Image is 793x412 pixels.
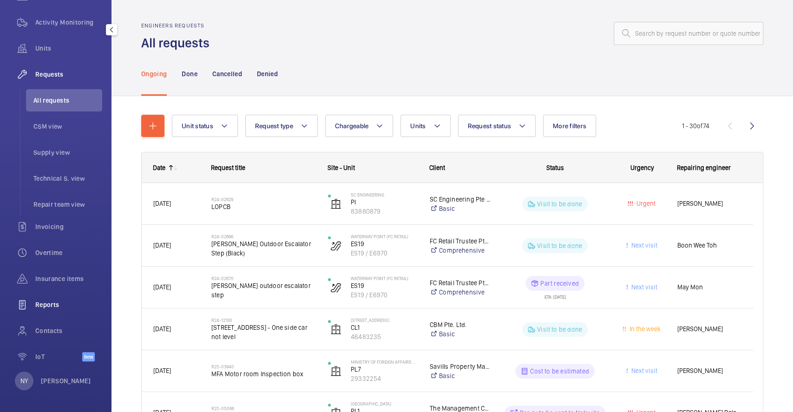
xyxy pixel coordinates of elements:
[330,240,341,251] img: escalator.svg
[172,115,238,137] button: Unit status
[211,364,316,369] h2: R25-03940
[153,283,171,291] span: [DATE]
[328,164,355,171] span: Site - Unit
[543,115,596,137] button: More filters
[35,326,102,335] span: Contacts
[430,371,491,380] a: Basic
[182,69,197,78] p: Done
[540,279,578,288] p: Part received
[630,164,654,171] span: Urgency
[537,325,582,334] p: Visit to be done
[553,122,586,130] span: More filters
[211,281,316,300] span: [PERSON_NAME] outdoor escalator step
[697,122,703,130] span: of
[141,69,167,78] p: Ongoing
[153,367,171,374] span: [DATE]
[682,123,709,129] span: 1 - 30 74
[35,300,102,309] span: Reports
[430,195,491,204] p: SC Engineering Pte Ltd
[629,367,657,374] span: Next visit
[211,275,316,281] h2: R24-02670
[255,122,293,130] span: Request type
[351,401,418,406] p: [GEOGRAPHIC_DATA]
[629,283,657,291] span: Next visit
[211,239,316,258] span: [PERSON_NAME] Outdoor Escalator Step (Black)
[351,239,418,249] p: ES19
[33,122,102,131] span: CSM view
[35,274,102,283] span: Insurance items
[330,366,341,377] img: elevator.svg
[35,352,82,361] span: IoT
[629,242,657,249] span: Next visit
[537,199,582,209] p: Visit to be done
[35,222,102,231] span: Invoicing
[546,164,564,171] span: Status
[537,241,582,250] p: Visit to be done
[211,196,316,202] h2: R24-02629
[82,352,95,361] span: Beta
[677,240,741,251] span: Boon Wee Toh
[211,323,316,341] span: [STREET_ADDRESS] - One side car not level
[182,122,213,130] span: Unit status
[351,323,418,332] p: CL1
[211,164,245,171] span: Request title
[351,275,418,281] p: Waterway Point (FC Retail)
[35,18,102,27] span: Activity Monitoring
[430,246,491,255] a: Comprehensive
[33,174,102,183] span: Technical S. view
[430,204,491,213] a: Basic
[628,325,661,333] span: In the week
[211,369,316,379] span: MFA Motor room Inspection box
[351,281,418,290] p: ES19
[677,324,741,334] span: [PERSON_NAME]
[33,96,102,105] span: All requests
[351,197,418,207] p: Pl
[141,22,215,29] h2: Engineers requests
[635,200,655,207] span: Urgent
[33,200,102,209] span: Repair team view
[430,288,491,297] a: Comprehensive
[351,234,418,239] p: Waterway Point (FC Retail)
[468,122,511,130] span: Request status
[458,115,536,137] button: Request status
[153,200,171,207] span: [DATE]
[429,164,445,171] span: Client
[153,242,171,249] span: [DATE]
[400,115,450,137] button: Units
[351,359,418,365] p: Ministry of Foreign Affairs Main Building
[351,317,418,323] p: [STREET_ADDRESS]
[335,122,369,130] span: Chargeable
[430,362,491,371] p: Savills Property Management Pte Ltd c/o Ministry of Foreign Affairs
[330,198,341,209] img: elevator.svg
[430,329,491,339] a: Basic
[530,366,589,376] p: Cost to be estimated
[20,376,28,386] p: NY
[677,198,741,209] span: [PERSON_NAME]
[325,115,393,137] button: Chargeable
[351,249,418,258] p: ES19 / E6970
[351,290,418,300] p: ES19 / E6970
[351,374,418,383] p: 29332254
[677,164,731,171] span: Repairing engineer
[33,148,102,157] span: Supply view
[211,202,316,211] span: LOPCB
[211,317,316,323] h2: R24-12193
[410,122,426,130] span: Units
[677,282,741,293] span: May Mon
[430,320,491,329] p: CBM Pte. Ltd.
[35,248,102,257] span: Overtime
[35,70,102,79] span: Requests
[245,115,318,137] button: Request type
[430,278,491,288] p: FC Retail Trustee Pte Ltd (as Trustee Manager of Sapphire Star Trust)
[212,69,242,78] p: Cancelled
[330,282,341,293] img: escalator.svg
[153,164,165,171] div: Date
[41,376,91,386] p: [PERSON_NAME]
[141,34,215,52] h1: All requests
[153,325,171,333] span: [DATE]
[351,332,418,341] p: 46483235
[351,192,418,197] p: SC Engineering
[351,207,418,216] p: 83880879
[35,44,102,53] span: Units
[430,236,491,246] p: FC Retail Trustee Pte Ltd (as Trustee Manager of Sapphire Star Trust)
